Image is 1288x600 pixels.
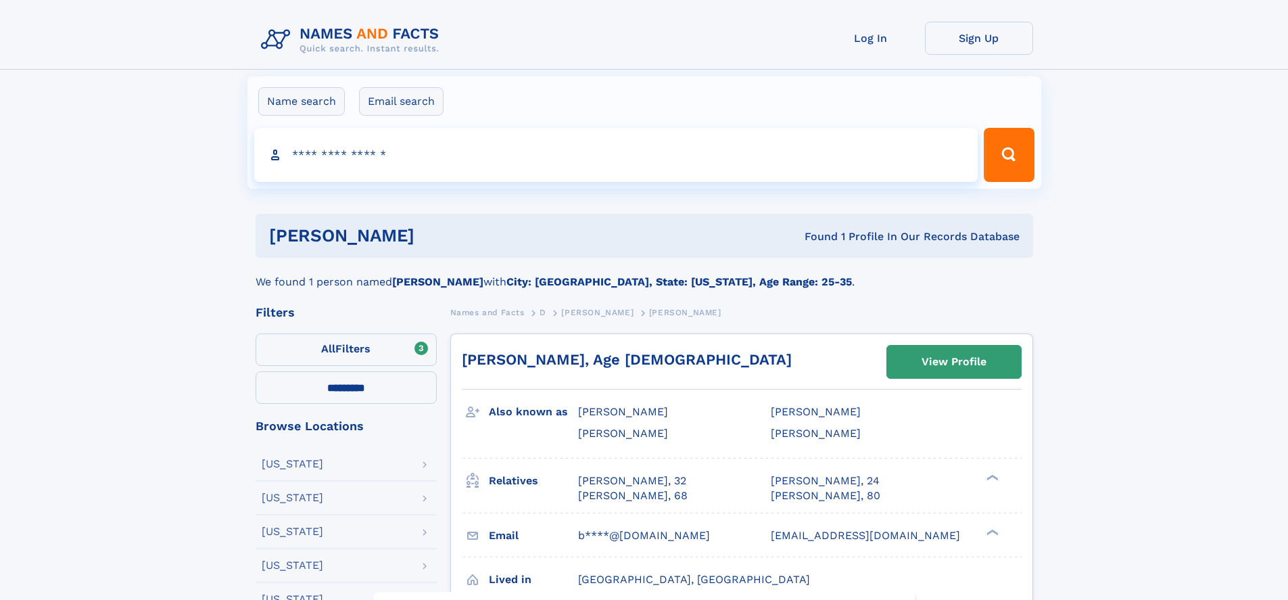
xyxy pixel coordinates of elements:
h3: Lived in [489,568,578,591]
span: D [540,308,546,317]
div: We found 1 person named with . [256,258,1033,290]
a: [PERSON_NAME] [561,304,634,321]
h3: Relatives [489,469,578,492]
div: View Profile [922,346,986,377]
div: ❯ [983,528,999,536]
label: Name search [258,87,345,116]
div: Browse Locations [256,420,437,432]
div: [US_STATE] [262,492,323,503]
a: Sign Up [925,22,1033,55]
h3: Also known as [489,400,578,423]
img: Logo Names and Facts [256,22,450,58]
div: [US_STATE] [262,526,323,537]
div: ❯ [983,473,999,482]
div: Found 1 Profile In Our Records Database [609,229,1020,244]
a: [PERSON_NAME], 24 [771,474,880,488]
span: [PERSON_NAME] [771,405,861,418]
a: [PERSON_NAME], 68 [578,488,688,503]
span: [EMAIL_ADDRESS][DOMAIN_NAME] [771,529,960,542]
label: Filters [256,333,437,366]
span: [PERSON_NAME] [649,308,721,317]
div: [US_STATE] [262,459,323,469]
div: [US_STATE] [262,560,323,571]
span: All [321,342,335,355]
h3: Email [489,524,578,547]
span: [PERSON_NAME] [578,405,668,418]
a: Log In [817,22,925,55]
span: [PERSON_NAME] [771,427,861,440]
span: [PERSON_NAME] [561,308,634,317]
b: City: [GEOGRAPHIC_DATA], State: [US_STATE], Age Range: 25-35 [506,275,852,288]
label: Email search [359,87,444,116]
span: [GEOGRAPHIC_DATA], [GEOGRAPHIC_DATA] [578,573,810,586]
div: Filters [256,306,437,319]
b: [PERSON_NAME] [392,275,483,288]
a: [PERSON_NAME], 32 [578,474,686,488]
a: [PERSON_NAME], Age [DEMOGRAPHIC_DATA] [462,351,792,368]
button: Search Button [984,128,1034,182]
a: D [540,304,546,321]
a: [PERSON_NAME], 80 [771,488,880,503]
h1: [PERSON_NAME] [269,227,610,244]
span: [PERSON_NAME] [578,427,668,440]
input: search input [254,128,978,182]
a: Names and Facts [450,304,525,321]
a: View Profile [887,346,1021,378]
